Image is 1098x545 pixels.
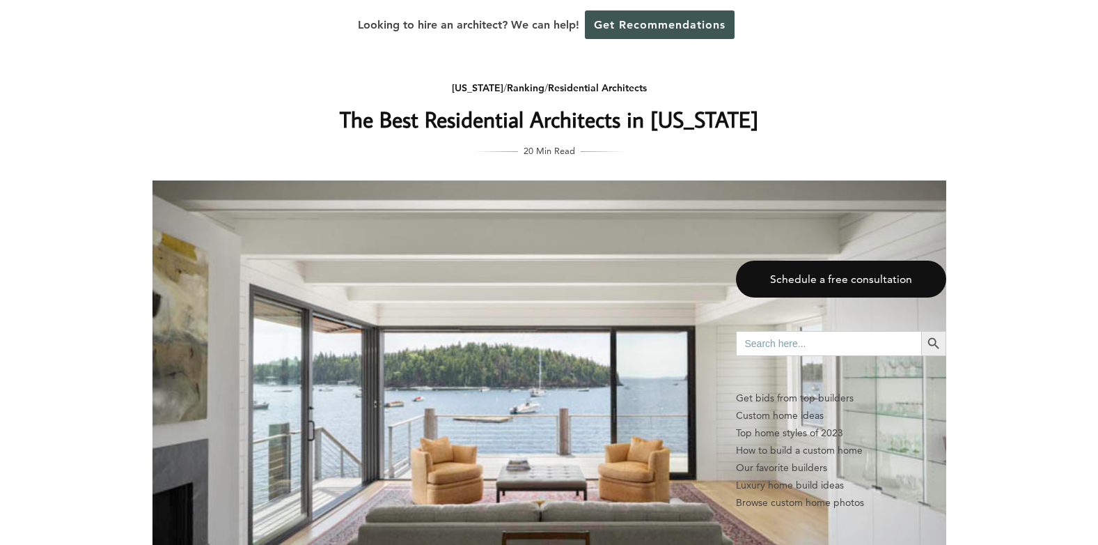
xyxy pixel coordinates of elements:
[548,82,647,94] a: Residential Architects
[585,10,735,39] a: Get Recommendations
[272,79,827,97] div: / /
[831,445,1081,528] iframe: Drift Widget Chat Controller
[507,82,544,94] a: Ranking
[524,143,575,158] span: 20 Min Read
[272,102,827,136] h1: The Best Residential Architects in [US_STATE]
[452,82,503,94] a: [US_STATE]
